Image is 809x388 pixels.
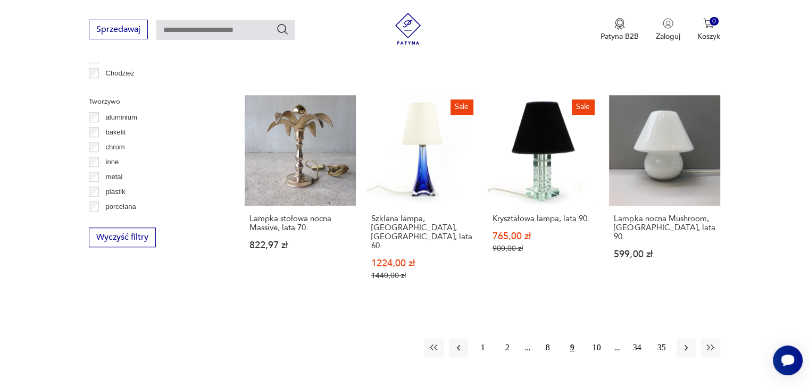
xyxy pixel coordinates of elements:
p: porcelana [106,201,136,213]
p: bakelit [106,126,126,138]
p: 1224,00 zł [371,259,472,268]
p: Patyna B2B [601,31,639,41]
a: SaleKryształowa lampa, lata 90.Kryształowa lampa, lata 90.765,00 zł900,00 zł [488,95,598,301]
button: 10 [587,338,606,357]
button: Zaloguj [656,18,680,41]
h3: Szklana lampa, [GEOGRAPHIC_DATA], [GEOGRAPHIC_DATA], lata 60. [371,214,472,250]
img: Ikonka użytkownika [663,18,673,29]
button: 9 [563,338,582,357]
a: Lampka nocna Mushroom, Niemcy, lata 90.Lampka nocna Mushroom, [GEOGRAPHIC_DATA], lata 90.599,00 zł [609,95,720,301]
a: Sprzedawaj [89,27,148,34]
button: Sprzedawaj [89,20,148,39]
h3: Lampka stołowa nocna Massive, lata 70. [249,214,351,232]
p: Zaloguj [656,31,680,41]
p: 1440,00 zł [371,271,472,280]
p: Tworzywo [89,96,219,107]
button: Wyczyść filtry [89,227,156,247]
button: 35 [652,338,671,357]
div: 0 [710,17,719,26]
iframe: Smartsupp widget button [773,345,803,375]
p: porcelit [106,216,128,227]
p: Ćmielów [106,82,132,94]
img: Ikona koszyka [703,18,714,29]
button: 0Koszyk [697,18,720,41]
p: 765,00 zł [493,232,594,241]
button: 1 [473,338,493,357]
button: 2 [498,338,517,357]
button: Szukaj [276,23,289,36]
h3: Kryształowa lampa, lata 90. [493,214,594,223]
img: Ikona medalu [614,18,625,30]
p: metal [106,171,123,183]
p: 599,00 zł [614,250,715,259]
p: Chodzież [106,68,135,79]
button: Patyna B2B [601,18,639,41]
h3: Lampka nocna Mushroom, [GEOGRAPHIC_DATA], lata 90. [614,214,715,241]
p: 822,97 zł [249,241,351,250]
a: SaleSzklana lampa, Val St Lambert, Belgia, lata 60.Szklana lampa, [GEOGRAPHIC_DATA], [GEOGRAPHIC_... [366,95,477,301]
a: Ikona medaluPatyna B2B [601,18,639,41]
a: Lampka stołowa nocna Massive, lata 70.Lampka stołowa nocna Massive, lata 70.822,97 zł [245,95,355,301]
button: 34 [628,338,647,357]
button: 8 [538,338,557,357]
p: aluminium [106,112,137,123]
p: 900,00 zł [493,244,594,253]
p: plastik [106,186,126,198]
img: Patyna - sklep z meblami i dekoracjami vintage [392,13,424,45]
p: chrom [106,141,125,153]
p: inne [106,156,119,168]
p: Koszyk [697,31,720,41]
